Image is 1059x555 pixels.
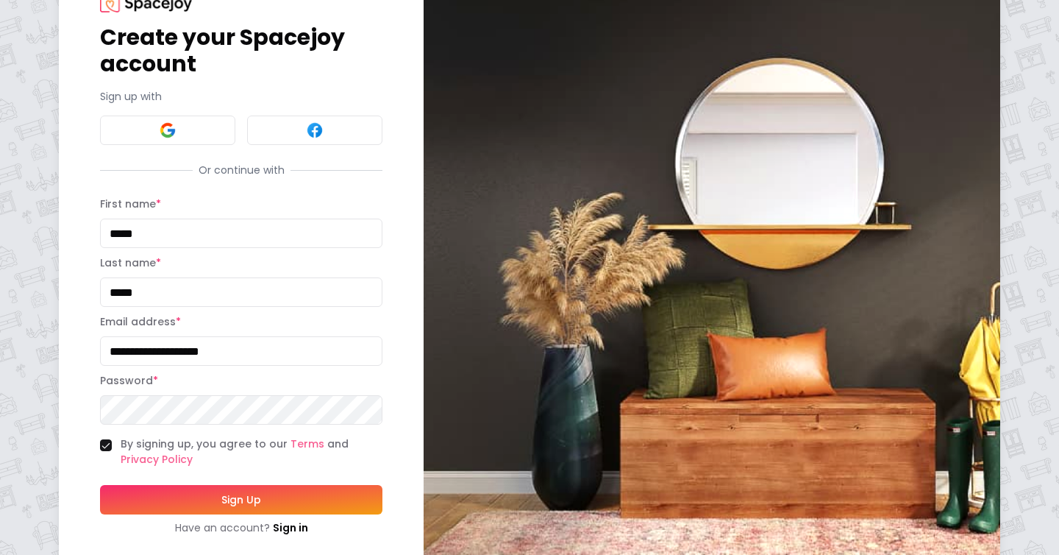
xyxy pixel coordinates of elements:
a: Terms [290,436,324,451]
div: Have an account? [100,520,382,535]
a: Privacy Policy [121,452,193,467]
label: By signing up, you agree to our and [121,436,382,467]
span: Or continue with [193,163,290,177]
label: Email address [100,314,181,329]
label: First name [100,197,161,211]
label: Last name [100,255,161,270]
img: Facebook signin [306,121,324,139]
a: Sign in [273,520,308,535]
img: Google signin [159,121,176,139]
label: Password [100,373,158,388]
button: Sign Up [100,485,382,515]
h1: Create your Spacejoy account [100,24,382,77]
p: Sign up with [100,89,382,104]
